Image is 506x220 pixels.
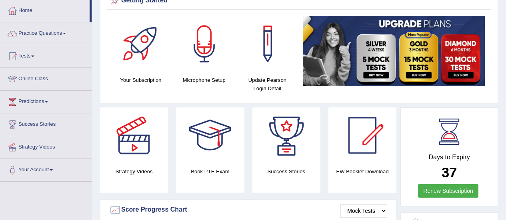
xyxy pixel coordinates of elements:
a: Renew Subscription [418,184,478,198]
a: Your Account [0,159,92,179]
a: Online Class [0,68,92,88]
h4: Book PTE Exam [176,167,244,176]
h4: Microphone Setup [176,76,232,84]
h4: Strategy Videos [100,167,168,176]
div: Score Progress Chart [109,204,387,216]
a: Predictions [0,91,92,111]
h4: Update Pearson Login Detail [240,76,295,93]
a: Tests [0,45,92,65]
h4: Your Subscription [113,76,168,84]
h4: Days to Expiry [410,154,489,161]
a: Strategy Videos [0,136,92,156]
a: Success Stories [0,113,92,133]
h4: Success Stories [252,167,320,176]
img: small5.jpg [303,16,485,86]
b: 37 [442,165,457,180]
a: Practice Questions [0,22,92,42]
h4: EW Booklet Download [328,167,396,176]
